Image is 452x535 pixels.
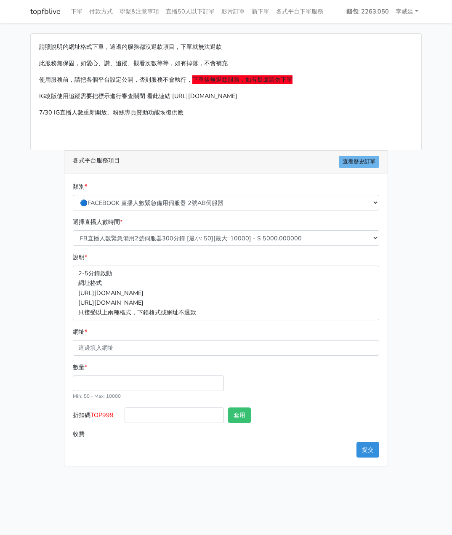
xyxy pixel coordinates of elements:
a: 下單 [67,3,86,20]
label: 網址 [73,327,87,337]
p: 請照說明的網址格式下單，這邊的服務都沒退款項目，下單就無法退款 [39,42,413,52]
a: 查看歷史訂單 [339,156,379,168]
div: 各式平台服務項目 [64,151,388,173]
a: topfblive [30,3,61,20]
p: 使用服務前，請把各個平台設定公開，否則服務不會執行， [39,75,413,85]
span: TOP999 [90,411,114,419]
a: 各式平台下單服務 [273,3,327,20]
p: IG改版使用追蹤需要把標示進行審查關閉 看此連結 [URL][DOMAIN_NAME] [39,91,413,101]
p: 此服務無保固，如愛心、讚、追蹤、觀看次數等等，如有掉落，不會補充 [39,59,413,68]
label: 折扣碼 [71,407,122,426]
small: Min: 50 - Max: 10000 [73,393,121,399]
a: 李威廷 [392,3,422,20]
span: 下單後無退款服務，如有疑慮請勿下單 [192,75,292,84]
label: 收費 [71,426,122,442]
button: 提交 [356,442,379,458]
a: 付款方式 [86,3,116,20]
input: 這邊填入網址 [73,340,379,356]
p: 2-5分鐘啟動 網址格式 [URL][DOMAIN_NAME] [URL][DOMAIN_NAME] 只接受以上兩種格式，下錯格式或網址不退款 [73,266,379,320]
a: 錢包: 2263.050 [343,3,392,20]
a: 影片訂單 [218,3,248,20]
a: 聯繫&注意事項 [116,3,162,20]
strong: 錢包: 2263.050 [346,7,389,16]
label: 說明 [73,253,87,262]
a: 直播50人以下訂單 [162,3,218,20]
a: 新下單 [248,3,273,20]
label: 選擇直播人數時間 [73,217,122,227]
label: 類別 [73,182,87,192]
p: 7/30 IG直播人數重新開放、粉絲專頁贊助功能恢復供應 [39,108,413,117]
button: 套用 [228,407,251,423]
label: 數量 [73,362,87,372]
